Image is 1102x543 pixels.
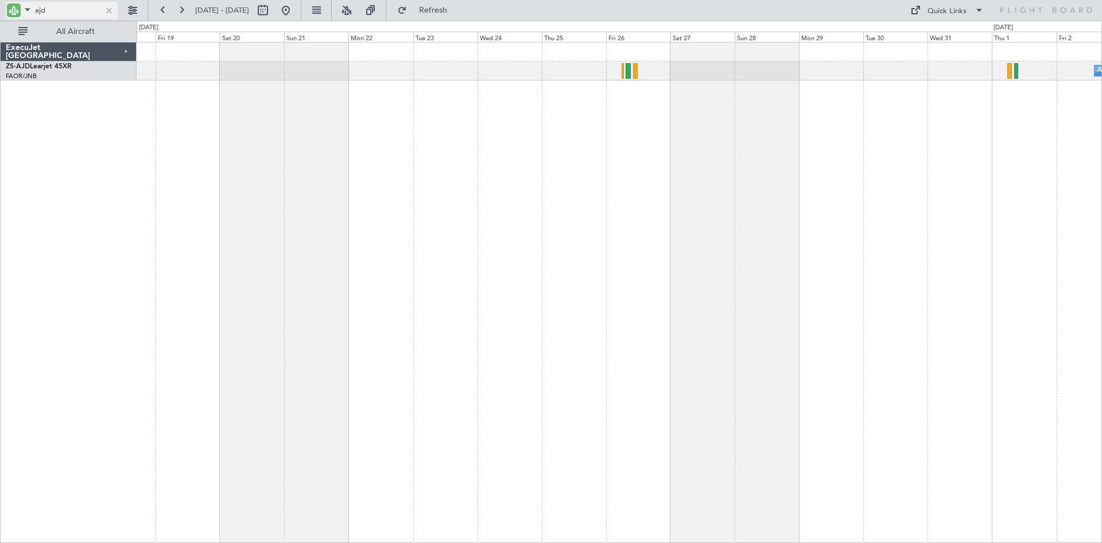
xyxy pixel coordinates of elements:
button: Quick Links [905,1,990,20]
div: Sun 21 [284,32,348,42]
a: FAOR/JNB [6,72,37,80]
div: Mon 29 [799,32,863,42]
div: Tue 23 [413,32,478,42]
div: Wed 31 [928,32,992,42]
div: Sat 27 [670,32,735,42]
span: Refresh [409,6,457,14]
button: Refresh [392,1,461,20]
div: Wed 24 [478,32,542,42]
div: Fri 26 [606,32,670,42]
div: Thu 1 [992,32,1056,42]
div: [DATE] [994,23,1013,33]
div: Thu 25 [542,32,606,42]
button: All Aircraft [13,22,125,41]
div: Quick Links [928,6,967,17]
input: A/C (Reg. or Type) [35,2,101,19]
a: ZS-AJDLearjet 45XR [6,63,72,70]
div: Tue 30 [863,32,928,42]
div: Mon 22 [348,32,413,42]
span: ZS-AJD [6,63,30,70]
div: [DATE] [139,23,158,33]
span: [DATE] - [DATE] [195,5,249,16]
span: All Aircraft [30,28,121,36]
div: Fri 19 [156,32,220,42]
div: Sat 20 [220,32,284,42]
div: Sun 28 [735,32,799,42]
